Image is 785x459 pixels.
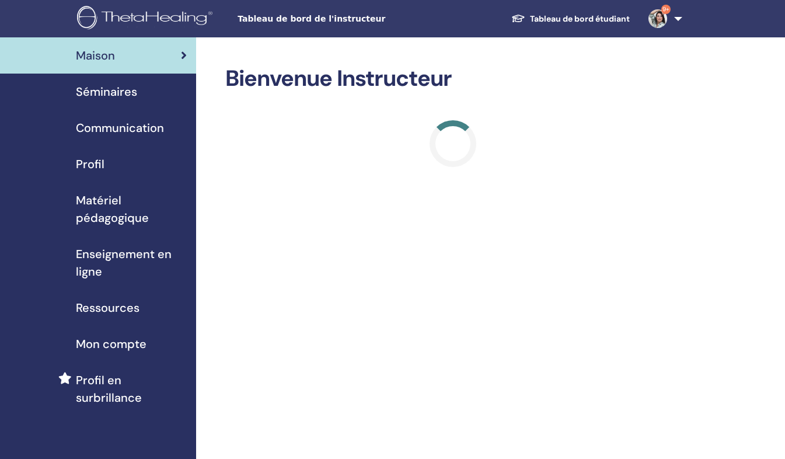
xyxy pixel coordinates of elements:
[76,245,187,280] span: Enseignement en ligne
[76,192,187,227] span: Matériel pédagogique
[502,8,639,30] a: Tableau de bord étudiant
[76,47,115,64] span: Maison
[238,13,413,25] span: Tableau de bord de l'instructeur
[511,13,525,23] img: graduation-cap-white.svg
[648,9,667,28] img: default.jpg
[76,83,137,100] span: Séminaires
[661,5,671,14] span: 9+
[76,371,187,406] span: Profil en surbrillance
[77,6,217,32] img: logo.png
[76,119,164,137] span: Communication
[76,299,139,317] span: Ressources
[225,65,680,92] h2: Bienvenue Instructeur
[76,335,146,353] span: Mon compte
[76,155,104,173] span: Profil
